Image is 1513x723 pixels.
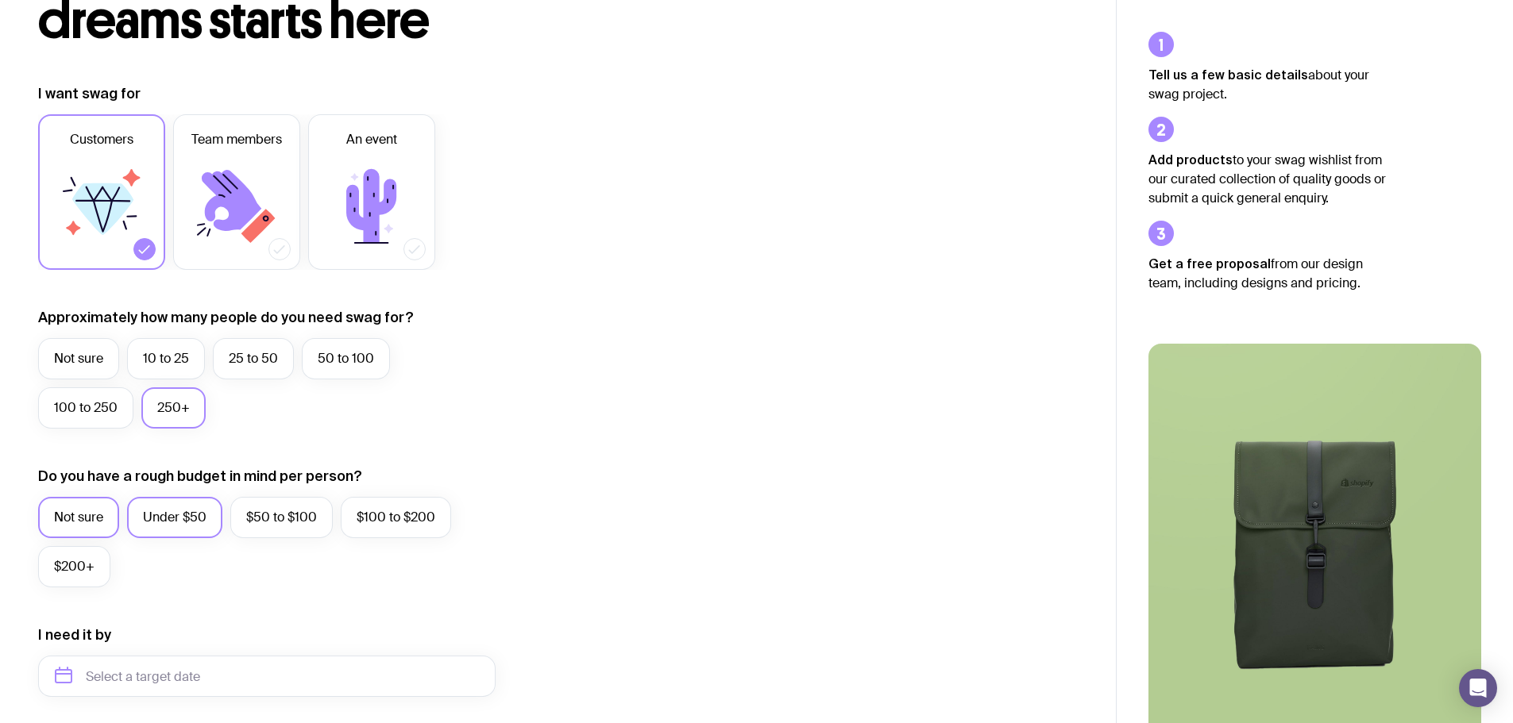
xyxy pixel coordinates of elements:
[1148,150,1387,208] p: to your swag wishlist from our curated collection of quality goods or submit a quick general enqu...
[38,338,119,379] label: Not sure
[141,387,206,429] label: 250+
[1148,256,1271,271] strong: Get a free proposal
[38,84,141,103] label: I want swag for
[230,497,333,538] label: $50 to $100
[38,625,111,644] label: I need it by
[191,130,282,149] span: Team members
[341,497,451,538] label: $100 to $200
[346,130,397,149] span: An event
[38,308,414,327] label: Approximately how many people do you need swag for?
[1459,669,1497,707] div: Open Intercom Messenger
[38,467,362,486] label: Do you have a rough budget in mind per person?
[127,338,205,379] label: 10 to 25
[38,546,110,587] label: $200+
[38,656,496,697] input: Select a target date
[1148,254,1387,293] p: from our design team, including designs and pricing.
[127,497,222,538] label: Under $50
[1148,152,1233,167] strong: Add products
[302,338,390,379] label: 50 to 100
[1148,67,1308,82] strong: Tell us a few basic details
[38,497,119,538] label: Not sure
[70,130,133,149] span: Customers
[38,387,133,429] label: 100 to 250
[1148,65,1387,104] p: about your swag project.
[213,338,294,379] label: 25 to 50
